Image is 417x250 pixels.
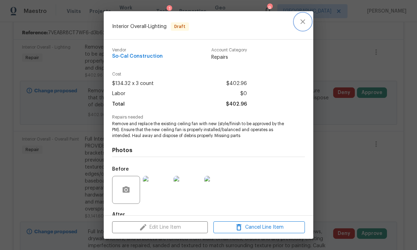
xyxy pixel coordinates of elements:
[112,24,167,29] span: Interior Overall - Lighting
[267,4,272,11] div: 9
[240,89,247,99] span: $0
[112,72,247,77] span: Cost
[294,13,311,30] button: close
[226,99,247,109] span: $402.96
[171,23,188,30] span: Draft
[167,5,172,12] div: 1
[112,99,125,109] span: Total
[213,221,305,234] button: Cancel Line Item
[112,89,125,99] span: Labor
[211,54,247,61] span: Repairs
[215,223,303,232] span: Cancel Line Item
[112,167,129,172] h5: Before
[112,54,163,59] span: So-Cal Construction
[112,121,286,138] span: Remove and replace the existing ceiling fan with new (style/finish to be approved by the PM). Ens...
[112,79,154,89] span: $134.32 x 3 count
[226,79,247,89] span: $402.96
[112,48,163,52] span: Vendor
[112,212,125,217] h5: After
[211,48,247,52] span: Account Category
[112,147,305,154] h4: Photos
[112,115,305,120] span: Repairs needed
